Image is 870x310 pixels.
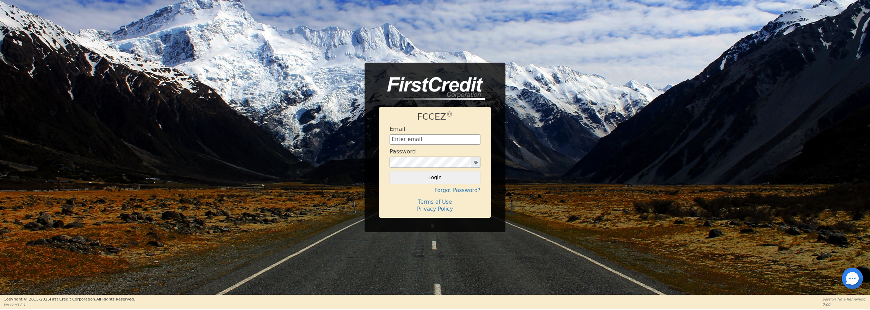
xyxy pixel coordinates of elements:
[390,206,480,212] h4: Privacy Policy
[4,302,135,308] p: Version 3.2.1
[390,157,471,168] input: password
[446,110,453,118] sup: ®
[379,77,485,100] img: logo-CMu_cnol.png
[390,171,480,183] button: Login
[390,126,405,132] h4: Email
[822,297,866,302] p: Session Time Remaining:
[4,297,135,303] p: Copyright © 2015- 2025 First Credit Corporation.
[390,112,480,122] h1: FCCEZ
[96,297,135,302] span: All Rights Reserved.
[822,302,866,307] p: 0:00
[390,187,480,194] h4: Forgot Password?
[390,134,480,145] input: Enter email
[390,199,480,205] h4: Terms of Use
[390,148,416,155] h4: Password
